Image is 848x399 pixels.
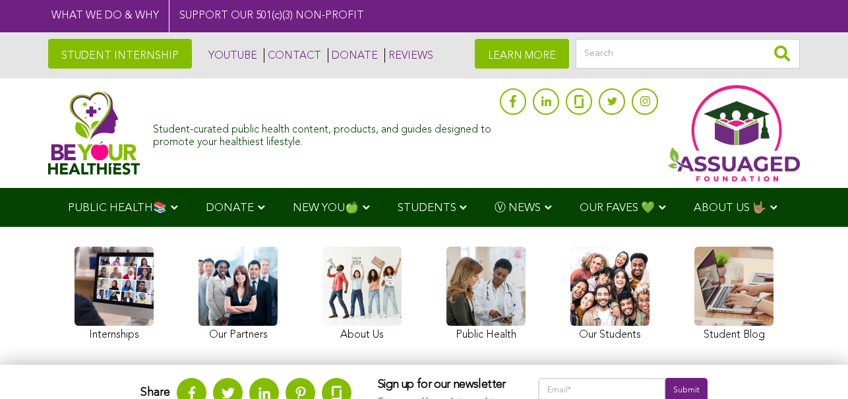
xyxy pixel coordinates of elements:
input: Search [576,39,800,69]
div: Student-curated public health content, products, and guides designed to promote your healthiest l... [153,117,493,149]
a: STUDENT INTERNSHIP [48,39,192,69]
img: glassdoor [574,95,584,108]
a: LEARN MORE [475,39,569,69]
span: STUDENTS [398,202,456,214]
span: Ⓥ NEWS [495,202,541,214]
a: YOUTUBE [205,48,257,63]
img: glassdoor.svg [332,385,342,399]
span: OUR FAVES 💚 [580,202,655,214]
span: DONATE [206,202,254,214]
span: ABOUT US 🤟🏽 [694,202,766,214]
a: REVIEWS [384,48,433,63]
iframe: Chat Widget [782,336,848,399]
strong: Share [140,386,170,398]
img: Assuaged App [668,85,800,181]
a: DONATE [328,48,378,63]
a: CONTACT [264,48,321,63]
span: PUBLIC HEALTH📚 [68,202,167,214]
img: Assuaged [48,91,140,175]
div: Navigation Menu [48,188,800,227]
span: NEW YOU🍏 [293,202,359,214]
h3: Sign up for our newsletter [378,378,512,392]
